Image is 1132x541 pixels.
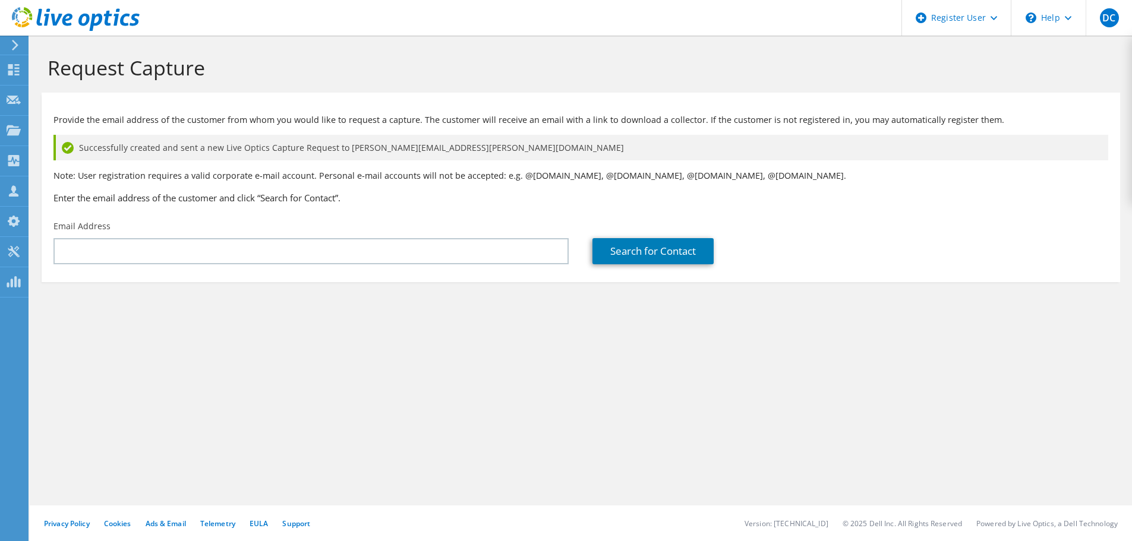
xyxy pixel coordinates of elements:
span: Successfully created and sent a new Live Optics Capture Request to [PERSON_NAME][EMAIL_ADDRESS][P... [79,141,624,154]
h1: Request Capture [48,55,1108,80]
li: © 2025 Dell Inc. All Rights Reserved [843,518,962,529]
label: Email Address [53,220,111,232]
a: Ads & Email [146,518,186,529]
svg: \n [1026,12,1036,23]
a: Search for Contact [592,238,714,264]
p: Provide the email address of the customer from whom you would like to request a capture. The cust... [53,113,1108,126]
a: Support [282,518,310,529]
h3: Enter the email address of the customer and click “Search for Contact”. [53,191,1108,204]
a: Cookies [104,518,131,529]
li: Version: [TECHNICAL_ID] [745,518,828,529]
a: Privacy Policy [44,518,90,529]
li: Powered by Live Optics, a Dell Technology [976,518,1118,529]
span: DC [1100,8,1119,27]
p: Note: User registration requires a valid corporate e-mail account. Personal e-mail accounts will ... [53,169,1108,182]
a: Telemetry [200,518,235,529]
a: EULA [250,518,268,529]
